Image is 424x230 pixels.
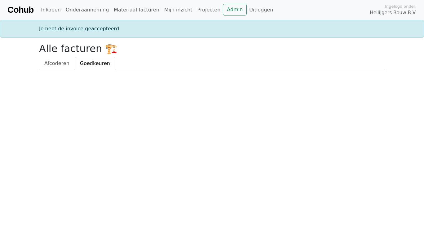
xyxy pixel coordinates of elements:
[223,4,247,15] a: Admin
[38,4,63,16] a: Inkopen
[247,4,276,16] a: Uitloggen
[75,57,115,70] a: Goedkeuren
[39,43,385,54] h2: Alle facturen 🏗️
[7,2,33,17] a: Cohub
[44,60,69,66] span: Afcoderen
[195,4,223,16] a: Projecten
[385,3,417,9] span: Ingelogd onder:
[39,57,75,70] a: Afcoderen
[111,4,162,16] a: Materiaal facturen
[80,60,110,66] span: Goedkeuren
[35,25,389,33] div: Je hebt de invoice geaccepteerd
[63,4,111,16] a: Onderaanneming
[370,9,417,16] span: Heilijgers Bouw B.V.
[162,4,195,16] a: Mijn inzicht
